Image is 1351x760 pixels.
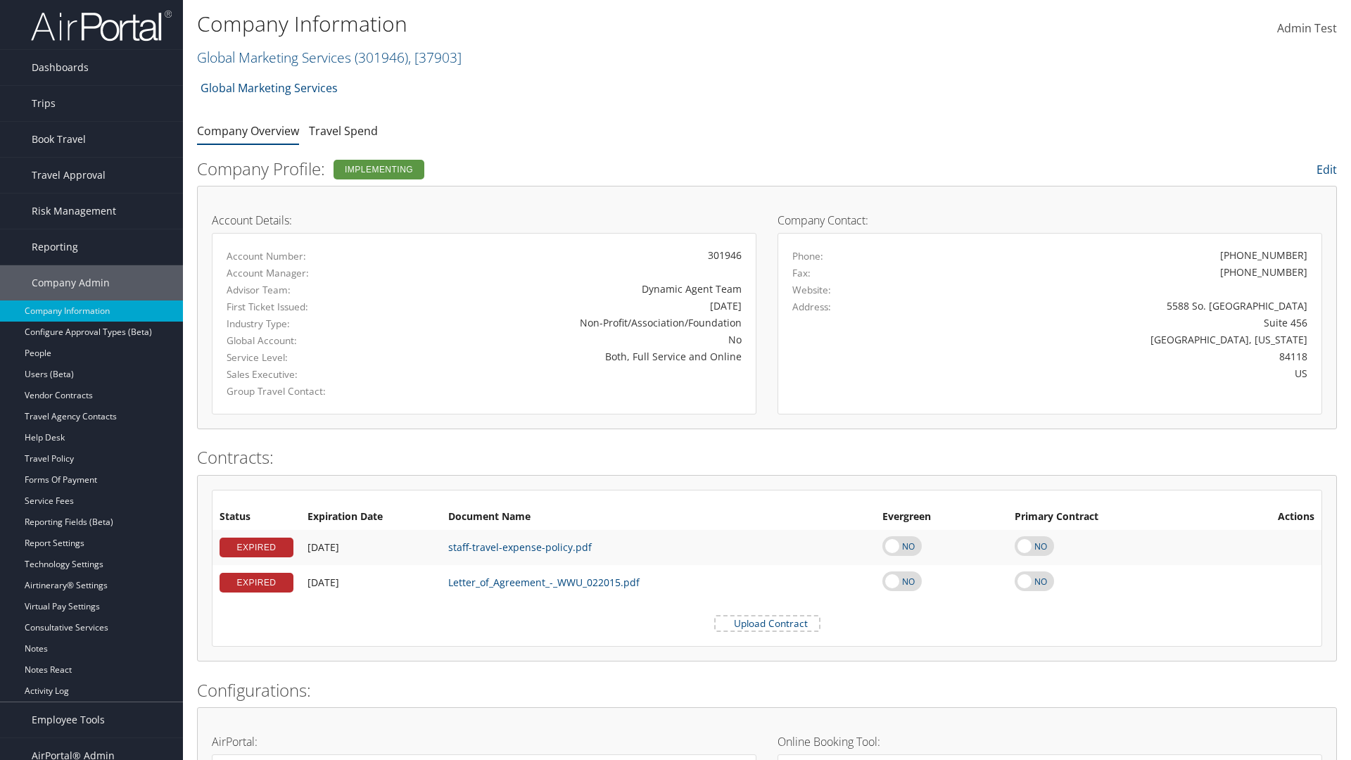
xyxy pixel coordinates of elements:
label: Address: [792,300,831,314]
label: Group Travel Contact: [227,384,384,398]
div: US [927,366,1308,381]
div: 301946 [405,248,742,262]
span: Company Admin [32,265,110,300]
h4: Account Details: [212,215,756,226]
th: Primary Contract [1008,505,1214,530]
span: ( 301946 ) [355,48,408,67]
div: [DATE] [405,298,742,313]
span: Reporting [32,229,78,265]
h4: AirPortal: [212,736,756,747]
th: Status [213,505,300,530]
div: EXPIRED [220,573,293,593]
span: Trips [32,86,56,121]
div: Suite 456 [927,315,1308,330]
span: Travel Approval [32,158,106,193]
label: Service Level: [227,350,384,365]
label: Website: [792,283,831,297]
span: Dashboards [32,50,89,85]
label: Fax: [792,266,811,280]
a: Letter_of_Agreement_-_WWU_022015.pdf [448,576,640,589]
div: Dynamic Agent Team [405,281,742,296]
span: Risk Management [32,194,116,229]
div: [PHONE_NUMBER] [1220,248,1307,262]
a: Edit [1317,162,1337,177]
th: Document Name [441,505,875,530]
a: staff-travel-expense-policy.pdf [448,540,592,554]
a: Global Marketing Services [201,74,338,102]
span: Admin Test [1277,20,1337,36]
th: Evergreen [875,505,1008,530]
div: EXPIRED [220,538,293,557]
div: Both, Full Service and Online [405,349,742,364]
a: Company Overview [197,123,299,139]
h4: Company Contact: [778,215,1322,226]
span: , [ 37903 ] [408,48,462,67]
th: Actions [1214,505,1321,530]
th: Expiration Date [300,505,441,530]
span: [DATE] [307,576,339,589]
img: airportal-logo.png [31,9,172,42]
div: 84118 [927,349,1308,364]
label: Account Number: [227,249,384,263]
span: Book Travel [32,122,86,157]
span: Employee Tools [32,702,105,737]
h2: Contracts: [197,445,1337,469]
span: [DATE] [307,540,339,554]
div: Add/Edit Date [307,576,434,589]
div: No [405,332,742,347]
label: Upload Contract [716,616,819,631]
label: Account Manager: [227,266,384,280]
a: Travel Spend [309,123,378,139]
div: 5588 So. [GEOGRAPHIC_DATA] [927,298,1308,313]
label: Global Account: [227,334,384,348]
label: Phone: [792,249,823,263]
a: Admin Test [1277,7,1337,51]
div: Add/Edit Date [307,541,434,554]
div: Non-Profit/Association/Foundation [405,315,742,330]
label: Advisor Team: [227,283,384,297]
i: Remove Contract [1300,533,1314,561]
div: [GEOGRAPHIC_DATA], [US_STATE] [927,332,1308,347]
div: Implementing [334,160,424,179]
i: Remove Contract [1300,569,1314,596]
label: Industry Type: [227,317,384,331]
h1: Company Information [197,9,957,39]
div: [PHONE_NUMBER] [1220,265,1307,279]
h2: Configurations: [197,678,1337,702]
a: Global Marketing Services [197,48,462,67]
label: Sales Executive: [227,367,384,381]
h4: Online Booking Tool: [778,736,1322,747]
label: First Ticket Issued: [227,300,384,314]
h2: Company Profile: [197,157,950,181]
